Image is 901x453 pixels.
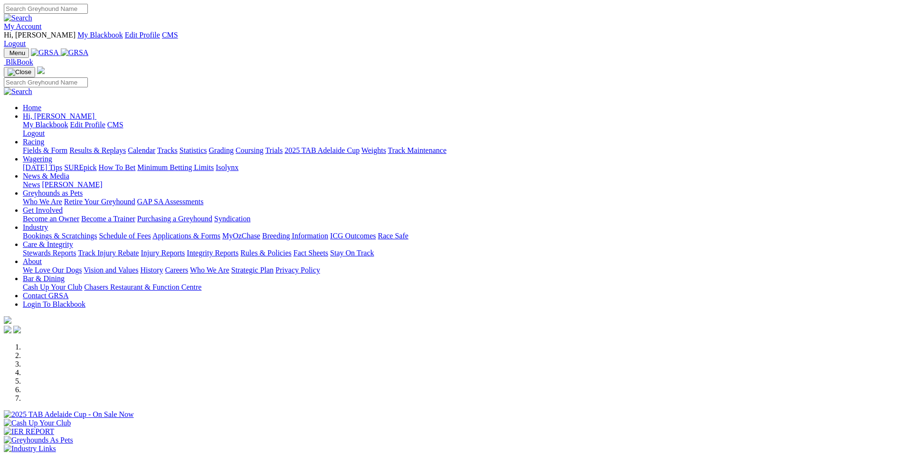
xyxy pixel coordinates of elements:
a: Results & Replays [69,146,126,154]
a: Applications & Forms [152,232,220,240]
a: CMS [107,121,123,129]
span: Menu [9,49,25,57]
img: logo-grsa-white.png [4,316,11,324]
a: Retire Your Greyhound [64,198,135,206]
div: Get Involved [23,215,897,223]
a: [PERSON_NAME] [42,180,102,189]
a: Edit Profile [125,31,160,39]
div: About [23,266,897,274]
a: Breeding Information [262,232,328,240]
a: How To Bet [99,163,136,171]
a: [DATE] Tips [23,163,62,171]
div: News & Media [23,180,897,189]
a: Calendar [128,146,155,154]
a: Careers [165,266,188,274]
a: Isolynx [216,163,238,171]
img: Search [4,87,32,96]
a: Get Involved [23,206,63,214]
span: Hi, [PERSON_NAME] [4,31,76,39]
a: Who We Are [190,266,229,274]
a: Contact GRSA [23,292,68,300]
a: Edit Profile [70,121,105,129]
a: Home [23,104,41,112]
a: News [23,180,40,189]
a: Statistics [180,146,207,154]
a: Fact Sheets [294,249,328,257]
a: Integrity Reports [187,249,238,257]
span: BlkBook [6,58,33,66]
a: Wagering [23,155,52,163]
a: Vision and Values [84,266,138,274]
a: Hi, [PERSON_NAME] [23,112,96,120]
button: Toggle navigation [4,48,29,58]
a: Bar & Dining [23,274,65,283]
a: Cash Up Your Club [23,283,82,291]
img: 2025 TAB Adelaide Cup - On Sale Now [4,410,134,419]
a: News & Media [23,172,69,180]
a: Industry [23,223,48,231]
div: Wagering [23,163,897,172]
a: About [23,257,42,265]
div: Industry [23,232,897,240]
a: Coursing [236,146,264,154]
a: Privacy Policy [275,266,320,274]
a: Chasers Restaurant & Function Centre [84,283,201,291]
img: Search [4,14,32,22]
a: SUREpick [64,163,96,171]
input: Search [4,77,88,87]
div: My Account [4,31,897,48]
a: ICG Outcomes [330,232,376,240]
img: Greyhounds As Pets [4,436,73,444]
div: Bar & Dining [23,283,897,292]
span: Hi, [PERSON_NAME] [23,112,95,120]
a: Care & Integrity [23,240,73,248]
a: Rules & Policies [240,249,292,257]
a: GAP SA Assessments [137,198,204,206]
a: Fields & Form [23,146,67,154]
img: GRSA [61,48,89,57]
a: Syndication [214,215,250,223]
a: Login To Blackbook [23,300,85,308]
img: twitter.svg [13,326,21,333]
a: Grading [209,146,234,154]
a: My Blackbook [77,31,123,39]
a: Greyhounds as Pets [23,189,83,197]
a: Trials [265,146,283,154]
img: logo-grsa-white.png [37,66,45,74]
a: Injury Reports [141,249,185,257]
button: Toggle navigation [4,67,35,77]
a: Who We Are [23,198,62,206]
img: GRSA [31,48,59,57]
a: Track Maintenance [388,146,446,154]
a: We Love Our Dogs [23,266,82,274]
a: My Account [4,22,42,30]
a: Schedule of Fees [99,232,151,240]
a: Logout [4,39,26,47]
img: Industry Links [4,444,56,453]
a: Racing [23,138,44,146]
a: MyOzChase [222,232,260,240]
img: Cash Up Your Club [4,419,71,427]
img: IER REPORT [4,427,54,436]
img: facebook.svg [4,326,11,333]
a: Minimum Betting Limits [137,163,214,171]
img: Close [8,68,31,76]
a: Track Injury Rebate [78,249,139,257]
input: Search [4,4,88,14]
a: Strategic Plan [231,266,274,274]
a: Logout [23,129,45,137]
a: Tracks [157,146,178,154]
div: Care & Integrity [23,249,897,257]
div: Racing [23,146,897,155]
a: 2025 TAB Adelaide Cup [285,146,360,154]
a: Weights [361,146,386,154]
a: BlkBook [4,58,33,66]
a: Stewards Reports [23,249,76,257]
a: My Blackbook [23,121,68,129]
a: Race Safe [378,232,408,240]
a: Stay On Track [330,249,374,257]
a: Purchasing a Greyhound [137,215,212,223]
a: CMS [162,31,178,39]
a: Become an Owner [23,215,79,223]
a: Become a Trainer [81,215,135,223]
